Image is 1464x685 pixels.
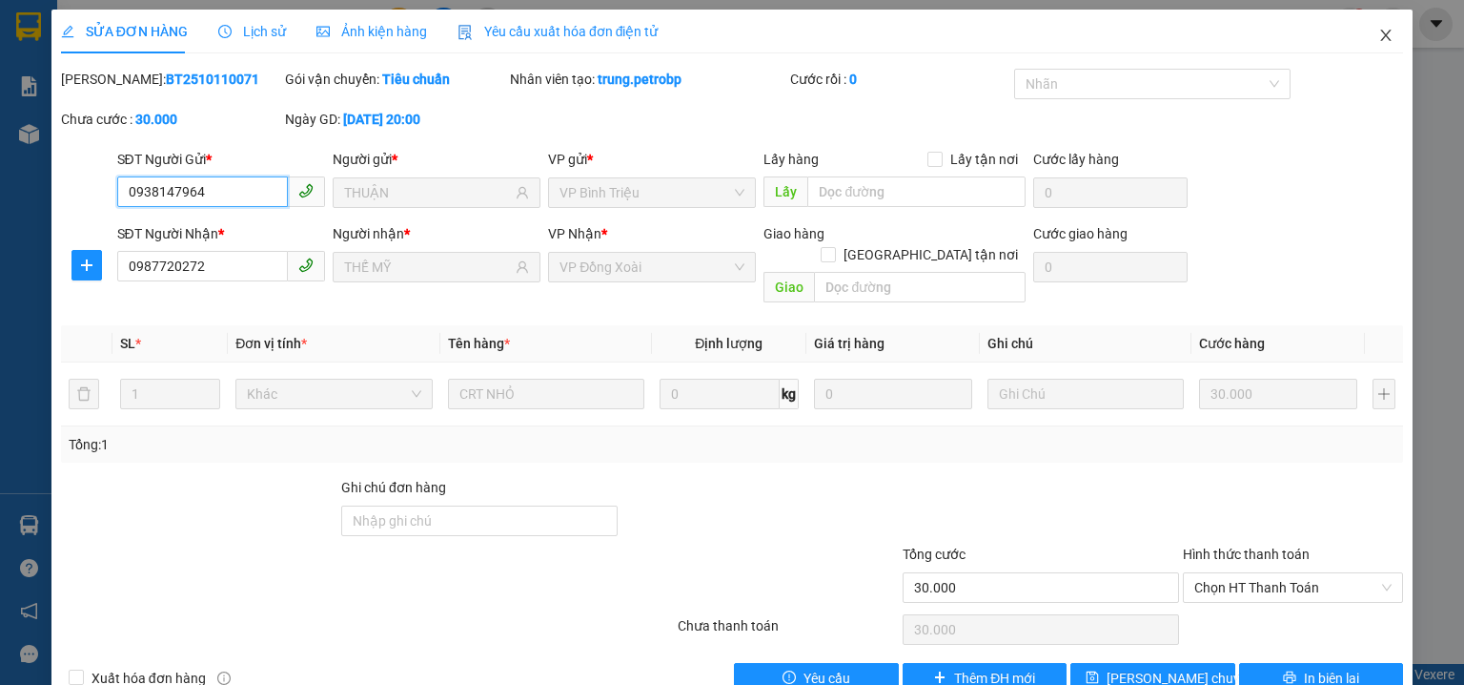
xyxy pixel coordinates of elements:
span: Khác [247,380,420,408]
span: [GEOGRAPHIC_DATA] tận nơi [836,244,1026,265]
span: Giao hàng [763,226,824,241]
input: 0 [814,379,972,409]
span: Giao [763,272,814,302]
b: [DATE] 20:00 [343,112,420,127]
b: Tiêu chuẩn [382,72,450,87]
span: user [516,260,529,274]
span: VP Đồng Xoài [559,253,744,281]
input: Ghi chú đơn hàng [341,506,618,536]
b: BT2510110071 [166,72,259,87]
img: icon [457,25,473,40]
span: close [1378,28,1393,43]
button: Close [1359,10,1413,63]
div: [PERSON_NAME]: [61,69,281,90]
input: VD: Bàn, Ghế [448,379,644,409]
b: trung.petrobp [598,72,681,87]
label: Cước lấy hàng [1033,152,1119,167]
button: delete [69,379,99,409]
span: Tên hàng [448,336,510,351]
div: Chưa cước : [61,109,281,130]
span: info-circle [217,672,231,685]
span: kg [780,379,799,409]
span: SL [120,336,135,351]
label: Ghi chú đơn hàng [341,480,446,495]
div: Chưa thanh toán [676,615,900,649]
span: Yêu cầu xuất hóa đơn điện tử [457,24,659,39]
input: Ghi Chú [987,379,1184,409]
span: Giá trị hàng [814,336,884,351]
div: Nhân viên tạo: [510,69,786,90]
span: phone [298,258,314,273]
span: Tổng cước [903,547,966,562]
span: Định lượng [695,336,762,351]
div: Gói vận chuyển: [285,69,505,90]
input: Cước lấy hàng [1033,177,1188,208]
span: Lấy [763,176,807,207]
span: Lịch sử [218,24,286,39]
span: edit [61,25,74,38]
div: Ngày GD: [285,109,505,130]
div: Người nhận [333,223,540,244]
span: VP Bình Triệu [559,178,744,207]
span: Cước hàng [1199,336,1265,351]
div: SĐT Người Gửi [117,149,325,170]
th: Ghi chú [980,325,1191,363]
input: Tên người nhận [344,257,512,278]
span: picture [316,25,330,38]
input: Dọc đường [807,176,1026,207]
span: user [516,186,529,199]
input: 0 [1199,379,1357,409]
span: Lấy tận nơi [943,149,1026,170]
b: 30.000 [135,112,177,127]
div: Cước rồi : [790,69,1010,90]
label: Cước giao hàng [1033,226,1128,241]
div: Người gửi [333,149,540,170]
input: Dọc đường [814,272,1026,302]
b: 0 [849,72,857,87]
span: phone [298,183,314,198]
span: Lấy hàng [763,152,819,167]
button: plus [71,250,102,280]
div: Tổng: 1 [69,434,566,455]
span: Ảnh kiện hàng [316,24,427,39]
span: plus [72,258,101,273]
button: plus [1372,379,1395,409]
span: Đơn vị tính [235,336,307,351]
input: Cước giao hàng [1033,252,1188,282]
input: Tên người gửi [344,182,512,203]
div: SĐT Người Nhận [117,223,325,244]
span: Chọn HT Thanh Toán [1194,573,1392,602]
label: Hình thức thanh toán [1183,547,1310,562]
span: clock-circle [218,25,232,38]
div: VP gửi [548,149,756,170]
span: VP Nhận [548,226,601,241]
span: SỬA ĐƠN HÀNG [61,24,188,39]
